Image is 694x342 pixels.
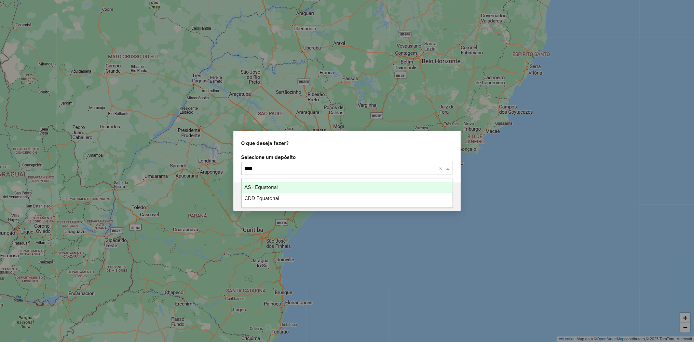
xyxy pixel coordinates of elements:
[241,153,453,161] label: Selecione um depósito
[244,195,279,201] span: CDD Equatorial
[439,164,445,172] span: Clear all
[241,139,289,147] span: O que deseja fazer?
[241,178,453,208] ng-dropdown-panel: Options list
[244,184,278,190] span: AS - Equatorial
